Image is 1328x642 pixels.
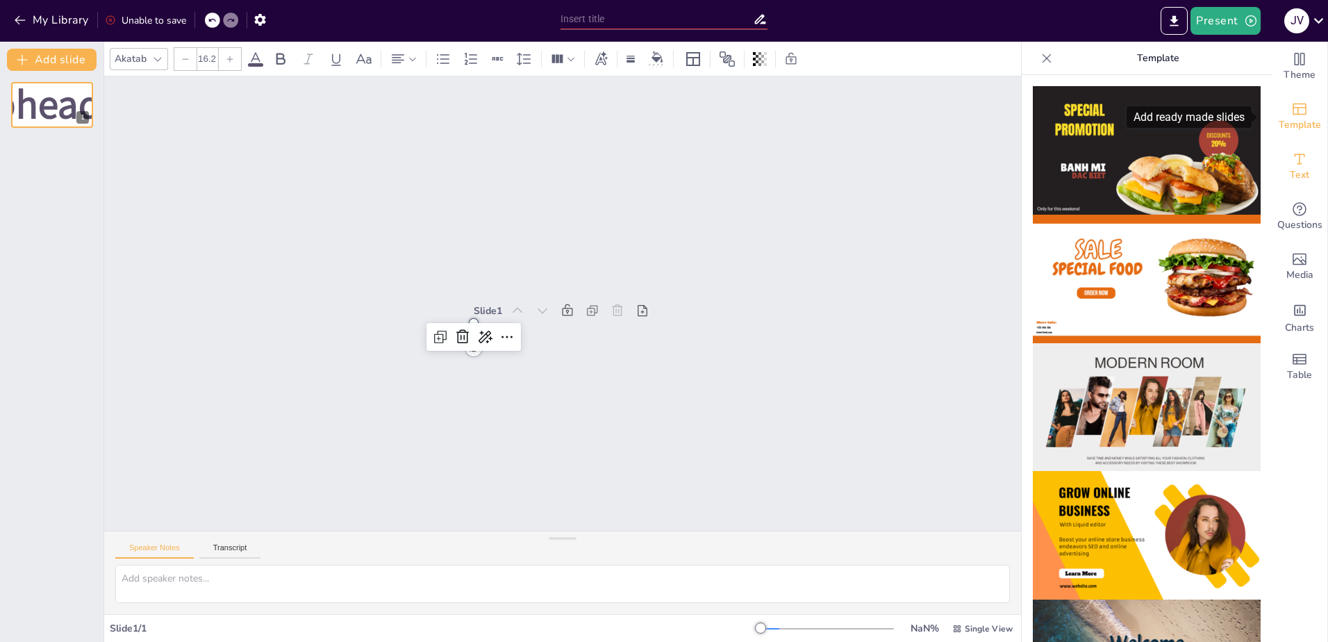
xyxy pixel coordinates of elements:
[110,622,761,635] div: Slide 1 / 1
[1033,343,1261,472] img: thumb-3.png
[1272,42,1327,92] div: Change the overall theme
[115,543,194,559] button: Speaker Notes
[105,14,186,27] div: Unable to save
[965,623,1013,634] span: Single View
[76,111,89,124] div: 1
[719,51,736,67] span: Position
[1285,320,1314,336] span: Charts
[1284,8,1309,33] div: J V
[647,51,667,66] div: Background color
[1033,86,1261,215] img: thumb-1.png
[1190,7,1260,35] button: Present
[1272,142,1327,192] div: Add text boxes
[1286,267,1313,283] span: Media
[1127,106,1252,128] div: Add ready made slides
[1272,242,1327,292] div: Add images, graphics, shapes or video
[11,82,93,128] div: 1
[1033,471,1261,600] img: thumb-4.png
[1290,167,1309,183] span: Text
[549,214,563,242] div: Slide 1
[1161,7,1188,35] button: Export to PowerPoint
[1272,192,1327,242] div: Get real-time input from your audience
[7,49,97,71] button: Add slide
[1272,292,1327,342] div: Add charts and graphs
[10,9,94,31] button: My Library
[623,48,638,70] div: Border settings
[1279,117,1321,133] span: Template
[561,9,754,29] input: Insert title
[1284,7,1309,35] button: J V
[1033,215,1261,343] img: thumb-2.png
[682,48,704,70] div: Layout
[908,622,941,635] div: NaN %
[1284,67,1315,83] span: Theme
[199,543,261,559] button: Transcript
[1272,92,1327,142] div: Add ready made slides
[1272,342,1327,392] div: Add a table
[590,48,611,70] div: Text effects
[1277,217,1322,233] span: Questions
[1058,42,1258,75] p: Template
[547,48,579,70] div: Column Count
[112,49,149,68] div: Akatab
[1287,368,1312,383] span: Table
